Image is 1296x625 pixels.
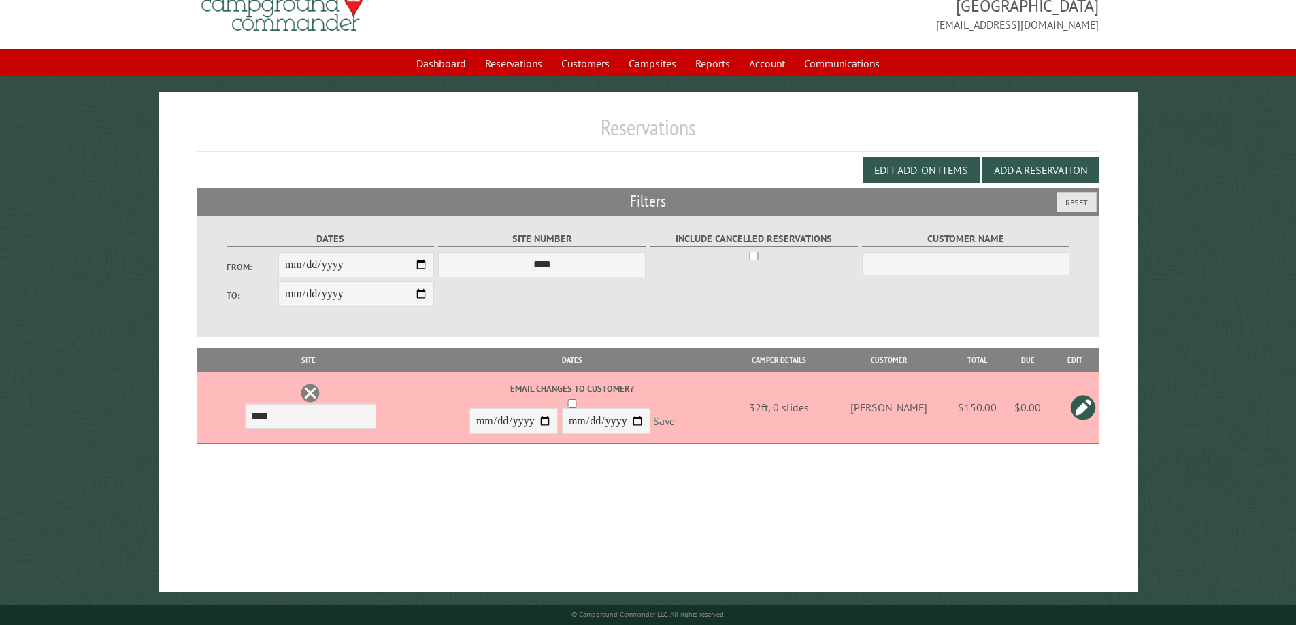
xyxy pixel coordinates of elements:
label: Customer Name [862,231,1069,247]
th: Edit [1051,348,1099,372]
label: Dates [227,231,434,247]
button: Add a Reservation [982,157,1099,183]
label: Site Number [438,231,646,247]
th: Camper Details [731,348,828,372]
td: 32ft, 0 slides [731,372,828,443]
a: Customers [553,50,618,76]
div: - [416,382,729,437]
a: Reservations [477,50,550,76]
a: Communications [796,50,888,76]
a: Save [653,415,675,428]
a: Dashboard [408,50,474,76]
label: Email changes to customer? [416,382,729,395]
h2: Filters [197,188,1099,214]
th: Total [950,348,1005,372]
td: $0.00 [1005,372,1052,443]
td: [PERSON_NAME] [827,372,950,443]
label: From: [227,260,278,273]
td: $150.00 [950,372,1005,443]
a: Account [741,50,793,76]
th: Customer [827,348,950,372]
label: Include Cancelled Reservations [650,231,858,247]
th: Dates [414,348,731,372]
button: Reset [1057,192,1097,212]
th: Due [1005,348,1052,372]
a: Reports [687,50,738,76]
a: Delete this reservation [300,383,320,403]
th: Site [204,348,414,372]
button: Edit Add-on Items [863,157,980,183]
h1: Reservations [197,114,1099,152]
label: To: [227,289,278,302]
small: © Campground Commander LLC. All rights reserved. [571,610,725,619]
a: Campsites [620,50,684,76]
